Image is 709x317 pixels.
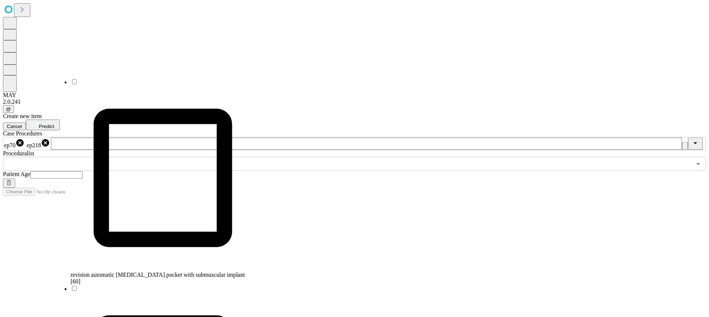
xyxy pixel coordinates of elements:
[27,138,50,149] div: ep218
[688,138,703,150] button: Close
[3,99,706,105] div: 2.0.241
[7,124,22,129] span: Cancel
[26,120,60,130] button: Predict
[3,150,34,156] span: Proceduralist
[39,124,54,129] span: Predict
[3,130,42,137] span: Scheduled Procedure
[4,142,16,148] span: ep70
[682,142,688,150] button: Clear
[3,92,706,99] div: MAY
[27,142,41,148] span: ep218
[3,123,26,130] button: Cancel
[693,159,703,169] button: Open
[3,171,30,177] span: Patient Age
[71,272,245,285] span: revision automatic [MEDICAL_DATA] pocket with submuscular implant [60]
[3,105,14,113] button: @
[3,113,42,119] span: Create new item
[6,106,11,112] span: @
[4,138,24,149] div: ep70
